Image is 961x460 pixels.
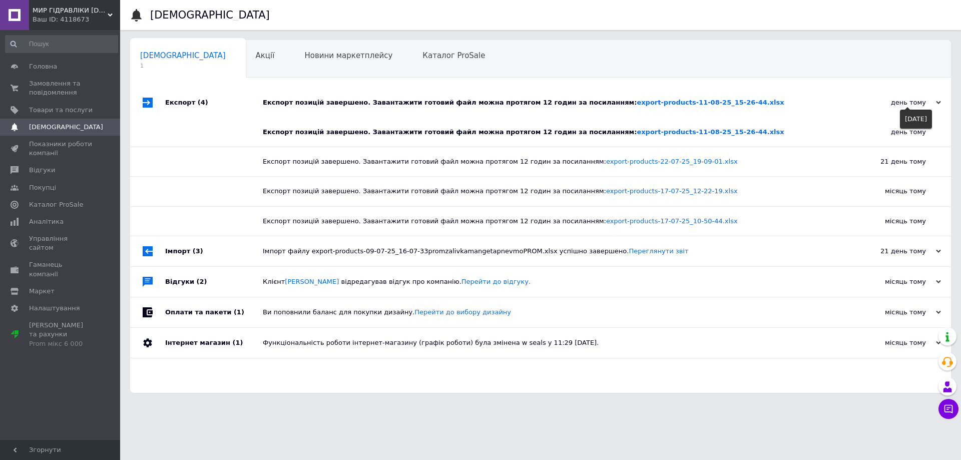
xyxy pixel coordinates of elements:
button: Чат з покупцем [938,399,958,419]
div: Відгуки [165,267,263,297]
span: Управління сайтом [29,234,93,252]
a: export-products-17-07-25_12-22-19.xlsx [606,187,738,195]
span: (3) [193,247,203,255]
a: Перейти до вибору дизайну [414,308,511,316]
span: [DEMOGRAPHIC_DATA] [29,123,103,132]
div: місяць тому [826,177,951,206]
span: (4) [198,99,208,106]
div: Експорт позицій завершено. Завантажити готовий файл можна протягом 12 годин за посиланням: [263,128,826,137]
div: 21 день тому [826,147,951,176]
span: Товари та послуги [29,106,93,115]
div: місяць тому [841,277,941,286]
div: місяць тому [826,207,951,236]
a: export-products-11-08-25_15-26-44.xlsx [637,99,784,106]
span: 1 [140,62,226,70]
div: 21 день тому [841,247,941,256]
div: Експорт позицій завершено. Завантажити готовий файл можна протягом 12 годин за посиланням: [263,98,841,107]
span: Аналітика [29,217,64,226]
span: [DEMOGRAPHIC_DATA] [140,51,226,60]
span: (2) [197,278,207,285]
span: Каталог ProSale [29,200,83,209]
div: Оплати та пакети [165,297,263,327]
span: Новини маркетплейсу [304,51,392,60]
div: Експорт [165,88,263,118]
span: Каталог ProSale [422,51,485,60]
a: export-products-22-07-25_19-09-01.xlsx [606,158,738,165]
a: Переглянути звіт [629,247,688,255]
div: [DATE] [900,110,932,129]
div: Prom мікс 6 000 [29,339,93,348]
div: день тому [826,118,951,147]
span: Відгуки [29,166,55,175]
span: Клієнт [263,278,531,285]
div: Ваш ID: 4118673 [33,15,120,24]
input: Пошук [5,35,118,53]
span: Головна [29,62,57,71]
span: Замовлення та повідомлення [29,79,93,97]
div: Експорт позицій завершено. Завантажити готовий файл можна протягом 12 годин за посиланням: [263,157,826,166]
div: Інтернет магазин [165,328,263,358]
div: Експорт позицій завершено. Завантажити готовий файл можна протягом 12 годин за посиланням: [263,187,826,196]
span: відредагував відгук про компанію. [341,278,531,285]
a: Перейти до відгуку. [461,278,531,285]
h1: [DEMOGRAPHIC_DATA] [150,9,270,21]
a: export-products-11-08-25_15-26-44.xlsx [637,128,784,136]
div: місяць тому [841,308,941,317]
span: Показники роботи компанії [29,140,93,158]
span: Покупці [29,183,56,192]
a: [PERSON_NAME] [285,278,339,285]
span: Акції [256,51,275,60]
span: (1) [234,308,244,316]
div: Імпорт [165,236,263,266]
span: Маркет [29,287,55,296]
div: Функціональність роботи інтернет-магазину (графік роботи) була змінена w seals у 11:29 [DATE]. [263,338,841,347]
div: Ви поповнили баланс для покупки дизайну. [263,308,841,317]
a: export-products-17-07-25_10-50-44.xlsx [606,217,738,225]
span: Налаштування [29,304,80,313]
div: Експорт позицій завершено. Завантажити готовий файл можна протягом 12 годин за посиланням: [263,217,826,226]
span: МИР ГІДРАВЛІКИ wseals.com [33,6,108,15]
div: Імпорт файлу export-products-09-07-25_16-07-33promzalivkamangetapnevmoPROM.xlsx успішно завершено. [263,247,841,256]
span: (1) [232,339,243,346]
div: день тому [841,98,941,107]
span: Гаманець компанії [29,260,93,278]
div: місяць тому [841,338,941,347]
span: [PERSON_NAME] та рахунки [29,321,93,348]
